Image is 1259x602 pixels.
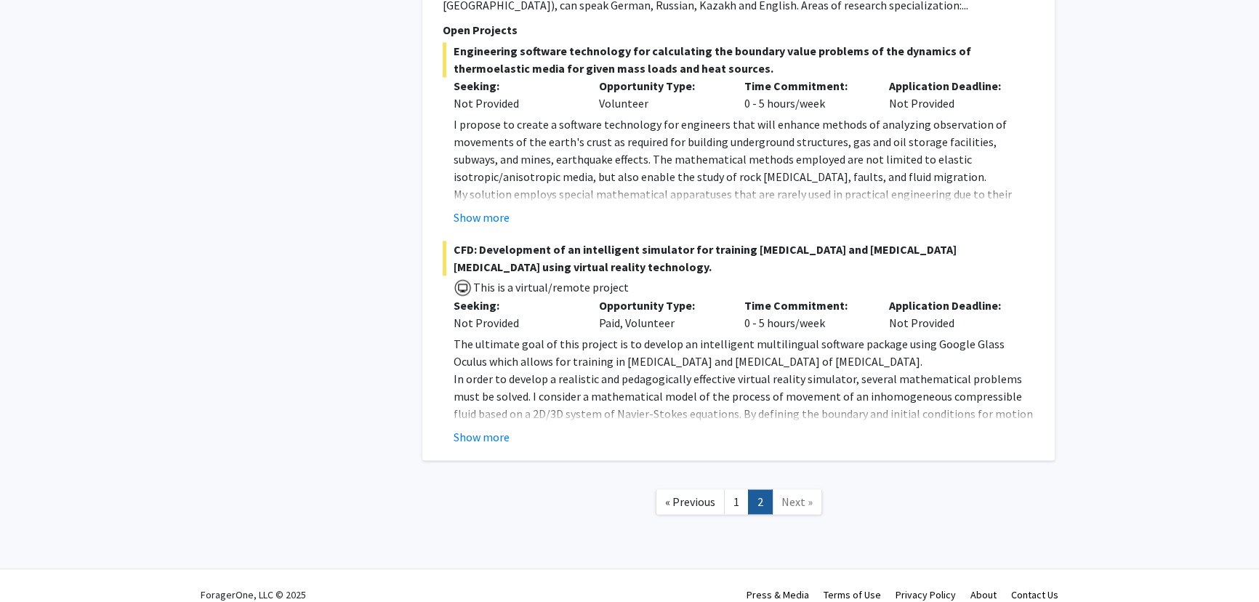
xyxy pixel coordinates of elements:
a: Terms of Use [824,588,881,601]
div: Not Provided [878,77,1023,112]
span: Engineering software technology for calculating the boundary value problems of the dynamics of th... [443,42,1034,77]
a: Privacy Policy [896,588,956,601]
div: Not Provided [878,297,1023,332]
div: 0 - 5 hours/week [733,297,879,332]
div: Not Provided [454,314,577,332]
a: Next Page [772,489,822,515]
p: Time Commitment: [744,77,868,95]
div: 0 - 5 hours/week [733,77,879,112]
p: Seeking: [454,297,577,314]
p: Opportunity Type: [599,77,723,95]
p: Seeking: [454,77,577,95]
div: Paid, Volunteer [588,297,733,332]
p: Opportunity Type: [599,297,723,314]
p: Time Commitment: [744,297,868,314]
a: Contact Us [1011,588,1058,601]
iframe: Chat [11,537,62,591]
span: Next » [781,494,813,509]
div: Volunteer [588,77,733,112]
p: In order to develop a realistic and pedagogically effective virtual reality simulator, several ma... [454,370,1034,492]
span: This is a virtual/remote project [472,280,629,294]
span: CFD: Development of an intelligent simulator for training [MEDICAL_DATA] and [MEDICAL_DATA] [MEDI... [443,241,1034,276]
p: Application Deadline: [889,297,1013,314]
p: Application Deadline: [889,77,1013,95]
a: Previous [656,489,725,515]
div: Not Provided [454,95,577,112]
p: The ultimate goal of this project is to develop an intelligent multilingual software package usin... [454,335,1034,370]
a: 1 [724,489,749,515]
button: Show more [454,428,510,446]
span: « Previous [665,494,715,509]
a: 2 [748,489,773,515]
a: Press & Media [747,588,809,601]
button: Show more [454,209,510,226]
p: My solution employs special mathematical apparatuses that are rarely used in practical engineerin... [454,185,1034,308]
p: Open Projects [443,21,1034,39]
nav: Page navigation [422,475,1055,534]
a: About [970,588,997,601]
p: I propose to create a software technology for engineers that will enhance methods of analyzing ob... [454,116,1034,185]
